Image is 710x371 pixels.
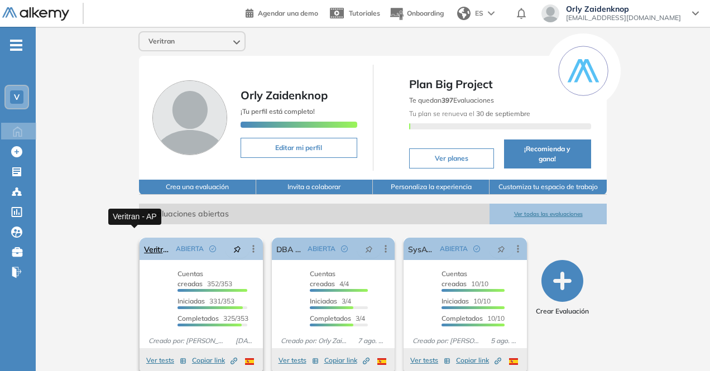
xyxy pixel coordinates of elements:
[148,37,175,46] span: Veritran
[231,336,258,346] span: [DATE]
[509,358,518,365] img: ESP
[108,209,161,225] div: Veritran - AP
[497,244,505,253] span: pushpin
[177,269,232,288] span: 352/353
[225,240,250,258] button: pushpin
[442,314,505,322] span: 10/10
[357,240,381,258] button: pushpin
[654,317,710,371] div: Widget de chat
[349,9,380,17] span: Tutoriales
[139,204,490,224] span: Evaluaciones abiertas
[310,297,351,305] span: 3/4
[475,8,483,18] span: ES
[440,244,468,254] span: ABIERTA
[566,4,681,13] span: Orly Zaidenknop
[377,358,386,365] img: ESP
[408,238,435,260] a: SysAdmin Networking
[341,245,348,252] span: check-circle
[14,93,20,102] span: V
[256,180,373,195] button: Invita a colaborar
[409,76,591,93] span: Plan Big Project
[144,238,171,260] a: Veritran - AP
[457,7,471,20] img: world
[152,80,227,155] img: Foto de perfil
[279,354,319,367] button: Ver tests
[442,96,453,104] b: 397
[177,314,248,322] span: 325/353
[177,314,219,322] span: Completados
[310,297,337,305] span: Iniciadas
[536,306,589,316] span: Crear Evaluación
[442,297,469,305] span: Iniciadas
[324,355,370,365] span: Copiar link
[241,138,357,158] button: Editar mi perfil
[241,88,328,102] span: Orly Zaidenknop
[310,314,351,322] span: Completados
[409,96,494,104] span: Te quedan Evaluaciones
[409,148,494,168] button: Ver planes
[408,336,486,346] span: Creado por: [PERSON_NAME]
[410,354,450,367] button: Ver tests
[258,9,318,17] span: Agendar una demo
[324,354,370,367] button: Copiar link
[456,355,501,365] span: Copiar link
[192,355,237,365] span: Copiar link
[192,354,237,367] button: Copiar link
[504,139,591,168] button: ¡Recomienda y gana!
[456,354,501,367] button: Copiar link
[442,269,488,288] span: 10/10
[409,109,530,118] span: Tu plan se renueva el
[654,317,710,371] iframe: Chat Widget
[176,244,204,254] span: ABIERTA
[310,269,349,288] span: 4/4
[442,297,491,305] span: 10/10
[389,2,444,26] button: Onboarding
[177,297,234,305] span: 331/353
[486,336,522,346] span: 5 ago. 2025
[10,44,22,46] i: -
[490,180,606,195] button: Customiza tu espacio de trabajo
[353,336,391,346] span: 7 ago. 2025
[144,336,231,346] span: Creado por: [PERSON_NAME]
[490,204,606,224] button: Ver todas las evaluaciones
[365,244,373,253] span: pushpin
[276,238,304,260] a: DBA K8S Test
[209,245,216,252] span: check-circle
[373,180,490,195] button: Personaliza la experiencia
[276,336,353,346] span: Creado por: Orly Zaidenknop
[536,260,589,316] button: Crear Evaluación
[139,180,256,195] button: Crea una evaluación
[308,244,335,254] span: ABIERTA
[241,107,315,115] span: ¡Tu perfil está completo!
[2,7,69,21] img: Logo
[489,240,514,258] button: pushpin
[474,109,530,118] b: 30 de septiembre
[473,245,480,252] span: check-circle
[233,244,241,253] span: pushpin
[310,269,335,288] span: Cuentas creadas
[442,314,483,322] span: Completados
[442,269,467,288] span: Cuentas creadas
[488,11,495,16] img: arrow
[310,314,365,322] span: 3/4
[177,269,203,288] span: Cuentas creadas
[245,358,254,365] img: ESP
[246,6,318,19] a: Agendar una demo
[566,13,681,22] span: [EMAIL_ADDRESS][DOMAIN_NAME]
[407,9,444,17] span: Onboarding
[146,354,186,367] button: Ver tests
[177,297,205,305] span: Iniciadas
